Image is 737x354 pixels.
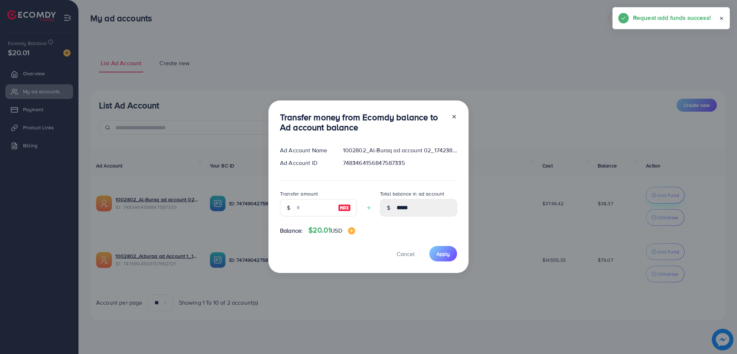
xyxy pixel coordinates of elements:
img: image [348,227,355,234]
h4: $20.01 [308,226,355,235]
span: Apply [437,250,450,257]
span: USD [331,227,342,234]
img: image [338,203,351,212]
button: Cancel [388,246,424,261]
div: Ad Account Name [274,146,337,154]
div: 1002802_Al-Buraq ad account 02_1742380041767 [337,146,463,154]
div: 7483464156847587335 [337,159,463,167]
h5: Request add funds success! [633,13,711,22]
span: Cancel [397,250,415,258]
h3: Transfer money from Ecomdy balance to Ad account balance [280,112,446,133]
span: Balance: [280,227,303,235]
label: Transfer amount [280,190,318,197]
div: Ad Account ID [274,159,337,167]
label: Total balance in ad account [380,190,444,197]
button: Apply [429,246,457,261]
